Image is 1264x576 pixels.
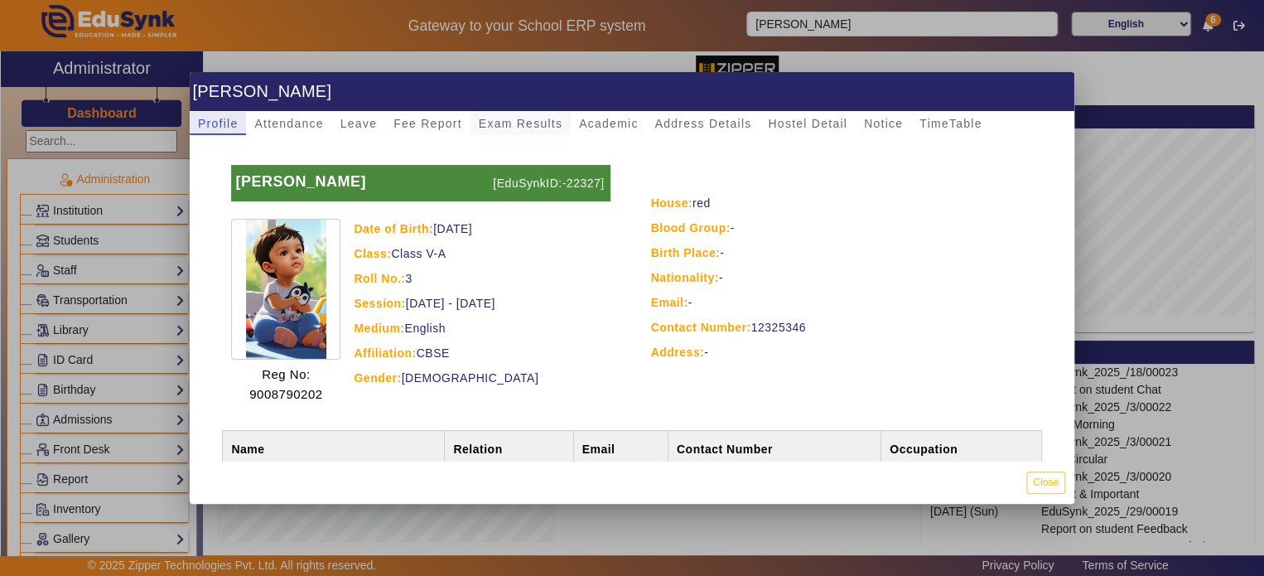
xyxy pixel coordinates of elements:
strong: Birth Place: [651,246,721,259]
button: Close [1026,472,1065,494]
span: Profile [198,118,238,129]
strong: Roll No.: [354,272,405,285]
div: - [651,268,1036,288]
strong: Affiliation: [354,346,416,360]
p: [EduSynkID:-22327] [489,165,610,201]
img: ef996a47-5e70-4dc8-bbd6-8977c6661d5c [231,219,340,360]
span: Attendance [254,118,323,129]
div: - [651,218,1036,238]
span: TimeTable [919,118,982,129]
div: 12325346 [651,317,1036,337]
p: 9008790202 [249,385,322,404]
th: Email [573,430,668,467]
strong: Date of Birth: [354,222,433,235]
th: Occupation [881,430,1042,467]
strong: Gender: [354,371,401,385]
span: Academic [579,118,638,129]
h1: [PERSON_NAME] [190,72,1074,111]
th: Contact Number [668,430,880,467]
div: Class V-A [354,244,610,264]
div: 3 [354,269,610,288]
span: Leave [340,118,377,129]
strong: Address: [651,346,705,359]
div: [DATE] - [DATE] [354,293,610,313]
strong: Email: [651,296,688,309]
span: Fee Report [393,118,462,129]
span: Notice [864,118,903,129]
div: English [354,318,610,338]
strong: Nationality: [651,271,719,284]
strong: House: [651,196,692,210]
div: CBSE [354,343,610,363]
p: Reg No: [249,365,322,385]
th: Name [223,430,445,467]
span: Address Details [654,118,751,129]
th: Relation [445,430,573,467]
strong: Session: [354,297,405,310]
strong: Contact Number: [651,321,751,334]
b: [PERSON_NAME] [235,173,366,190]
strong: Medium: [354,322,404,335]
div: - [651,243,1036,263]
div: - [651,342,1036,362]
div: - [651,293,1036,312]
strong: Blood Group: [651,221,731,235]
div: red [651,193,1036,213]
div: [DEMOGRAPHIC_DATA] [354,368,610,388]
div: [DATE] [354,219,610,239]
span: Exam Results [479,118,562,129]
strong: Class: [354,247,391,260]
span: Hostel Detail [768,118,847,129]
